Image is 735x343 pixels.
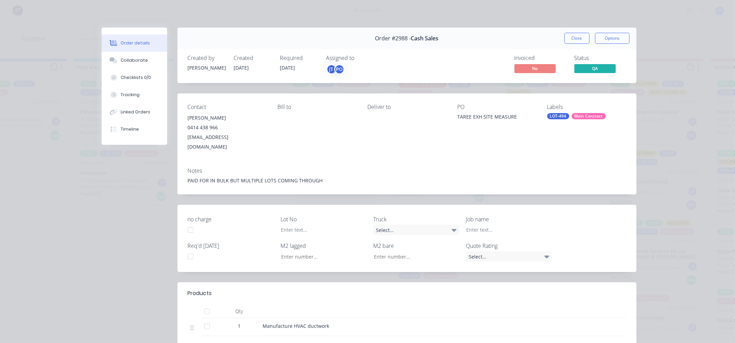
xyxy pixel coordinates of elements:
[326,64,337,74] div: jT
[238,322,241,330] span: 1
[275,251,366,262] input: Enter number...
[574,55,626,61] div: Status
[373,225,459,235] div: Select...
[188,132,267,152] div: [EMAIL_ADDRESS][DOMAIN_NAME]
[102,69,167,86] button: Checklists 0/0
[411,35,439,42] span: Cash Sales
[334,64,345,74] div: PO
[263,323,329,329] span: Manufacture HVAC ductwork
[188,64,226,71] div: [PERSON_NAME]
[326,55,395,61] div: Assigned to
[234,64,249,71] span: [DATE]
[595,33,630,44] button: Options
[280,64,295,71] span: [DATE]
[375,35,411,42] span: Order #2988 -
[188,113,267,123] div: [PERSON_NAME]
[368,251,459,262] input: Enter number...
[121,74,151,81] div: Checklists 0/0
[188,104,267,110] div: Contact
[466,242,552,250] label: Quote Rating
[188,289,212,297] div: Products
[514,55,566,61] div: Invoiced
[188,177,626,184] div: PAID FOR IN BULK BUT MULTIPLE LOTS COMING THROUGH
[572,113,606,119] div: Main Contract
[102,121,167,138] button: Timeline
[547,113,569,119] div: LOT-494
[121,109,150,115] div: Linked Orders
[277,104,356,110] div: Bill to
[188,55,226,61] div: Created by
[373,215,459,223] label: Truck
[188,168,626,174] div: Notes
[121,92,140,98] div: Tracking
[547,104,626,110] div: Labels
[367,104,446,110] div: Deliver to
[188,242,274,250] label: Req'd [DATE]
[121,126,139,132] div: Timeline
[102,52,167,69] button: Collaborate
[188,113,267,152] div: [PERSON_NAME]0414 438 966[EMAIL_ADDRESS][DOMAIN_NAME]
[326,64,345,74] button: jTPO
[121,40,150,46] div: Order details
[514,64,556,73] span: No
[574,64,616,73] span: QA
[188,123,267,132] div: 0414 438 966
[188,215,274,223] label: no charge
[280,215,367,223] label: Lot No
[373,242,459,250] label: M2 bare
[102,86,167,103] button: Tracking
[219,304,260,318] div: Qty
[121,57,148,63] div: Collaborate
[457,104,536,110] div: PO
[574,64,616,74] button: QA
[102,34,167,52] button: Order details
[102,103,167,121] button: Linked Orders
[564,33,590,44] button: Close
[457,113,536,123] div: TAREE EXH SITE MEASURE
[234,55,272,61] div: Created
[280,55,318,61] div: Required
[280,242,367,250] label: M2 lagged
[466,251,552,262] div: Select...
[466,215,552,223] label: Job name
